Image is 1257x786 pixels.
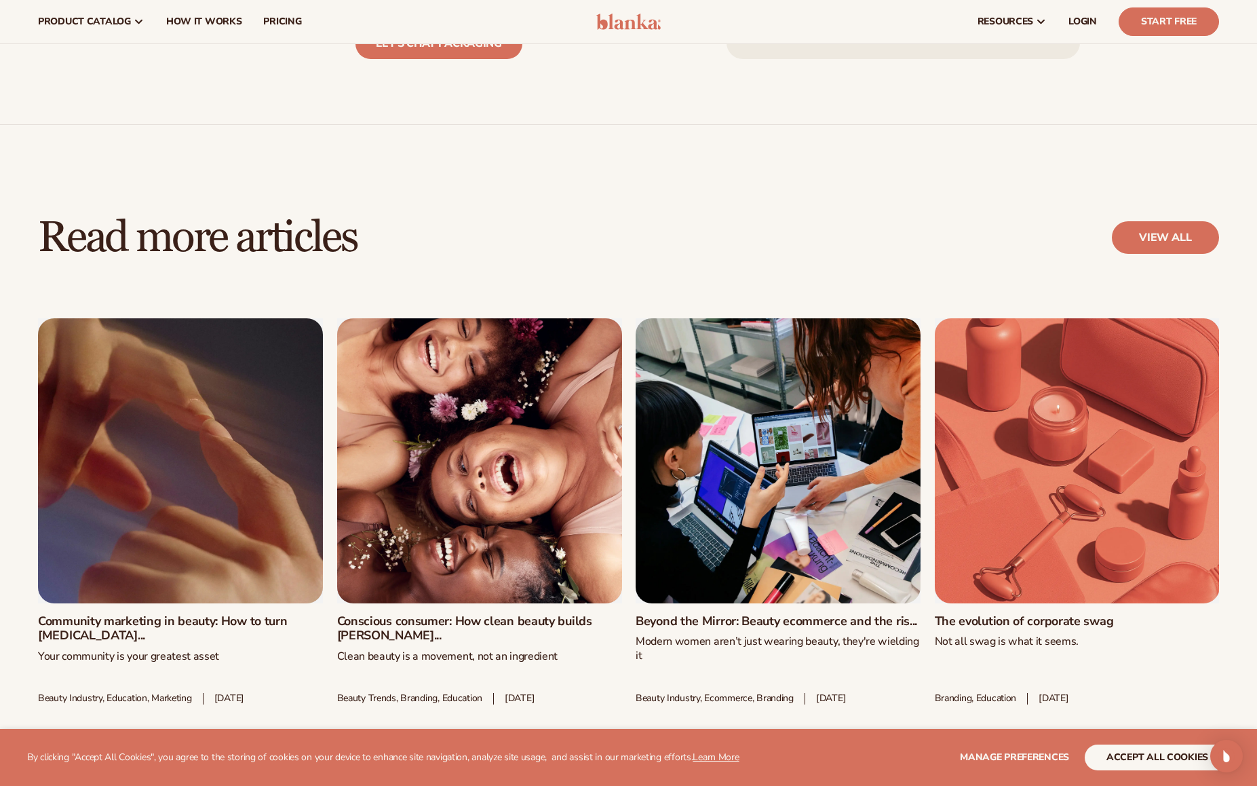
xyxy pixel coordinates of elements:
[1112,221,1219,254] a: view all
[978,16,1033,27] span: resources
[1210,740,1243,772] div: Open Intercom Messenger
[38,614,323,643] a: Community marketing in beauty: How to turn [MEDICAL_DATA]...
[337,318,622,705] div: 2 / 50
[636,318,921,705] div: 3 / 50
[38,215,357,261] h2: Read more articles
[1068,16,1097,27] span: LOGIN
[596,14,661,30] img: logo
[1119,7,1219,36] a: Start Free
[636,614,921,629] a: Beyond the Mirror: Beauty ecommerce and the ris...
[960,751,1069,764] span: Manage preferences
[693,751,739,764] a: Learn More
[38,318,323,705] div: 1 / 50
[27,752,739,764] p: By clicking "Accept All Cookies", you agree to the storing of cookies on your device to enhance s...
[935,318,1220,705] div: 4 / 50
[960,745,1069,770] button: Manage preferences
[263,16,301,27] span: pricing
[166,16,242,27] span: How It Works
[1085,745,1230,770] button: accept all cookies
[935,614,1220,629] a: The evolution of corporate swag
[38,16,131,27] span: product catalog
[337,614,622,643] a: Conscious consumer: How clean beauty builds [PERSON_NAME]...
